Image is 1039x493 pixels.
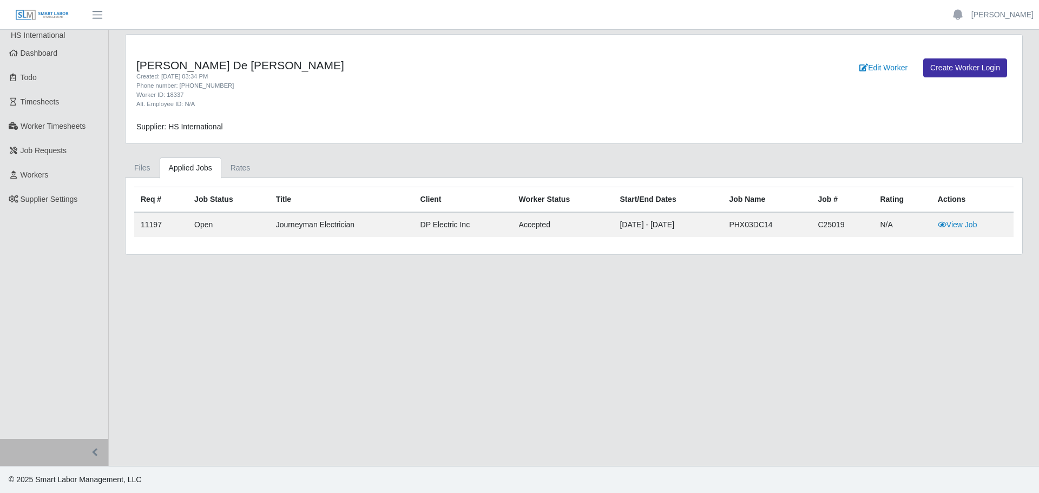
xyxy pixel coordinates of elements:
div: Alt. Employee ID: N/A [136,100,640,109]
td: Journeyman Electrician [269,212,414,237]
th: Job Status [188,187,269,213]
td: [DATE] - [DATE] [613,212,722,237]
td: N/A [873,212,931,237]
th: Start/End Dates [613,187,722,213]
th: Worker Status [512,187,614,213]
td: C25019 [811,212,873,237]
a: Files [125,157,160,179]
img: SLM Logo [15,9,69,21]
td: Open [188,212,269,237]
th: Rating [873,187,931,213]
th: Client [414,187,512,213]
th: Job # [811,187,873,213]
a: [PERSON_NAME] [971,9,1034,21]
div: Phone number: [PHONE_NUMBER] [136,81,640,90]
span: Supplier: HS International [136,122,223,131]
span: Todo [21,73,37,82]
span: Job Requests [21,146,67,155]
span: Worker Timesheets [21,122,86,130]
span: Supplier Settings [21,195,78,203]
td: accepted [512,212,614,237]
span: Dashboard [21,49,58,57]
a: Create Worker Login [923,58,1007,77]
td: 11197 [134,212,188,237]
span: Workers [21,170,49,179]
a: Applied Jobs [160,157,221,179]
a: Edit Worker [852,58,915,77]
h4: [PERSON_NAME] De [PERSON_NAME] [136,58,640,72]
span: Timesheets [21,97,60,106]
span: HS International [11,31,65,40]
a: View Job [938,220,977,229]
th: Req # [134,187,188,213]
div: Worker ID: 18337 [136,90,640,100]
a: Rates [221,157,260,179]
div: Created: [DATE] 03:34 PM [136,72,640,81]
span: © 2025 Smart Labor Management, LLC [9,475,141,484]
td: PHX03DC14 [722,212,811,237]
td: DP Electric Inc [414,212,512,237]
th: Title [269,187,414,213]
th: Job Name [722,187,811,213]
th: Actions [931,187,1014,213]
